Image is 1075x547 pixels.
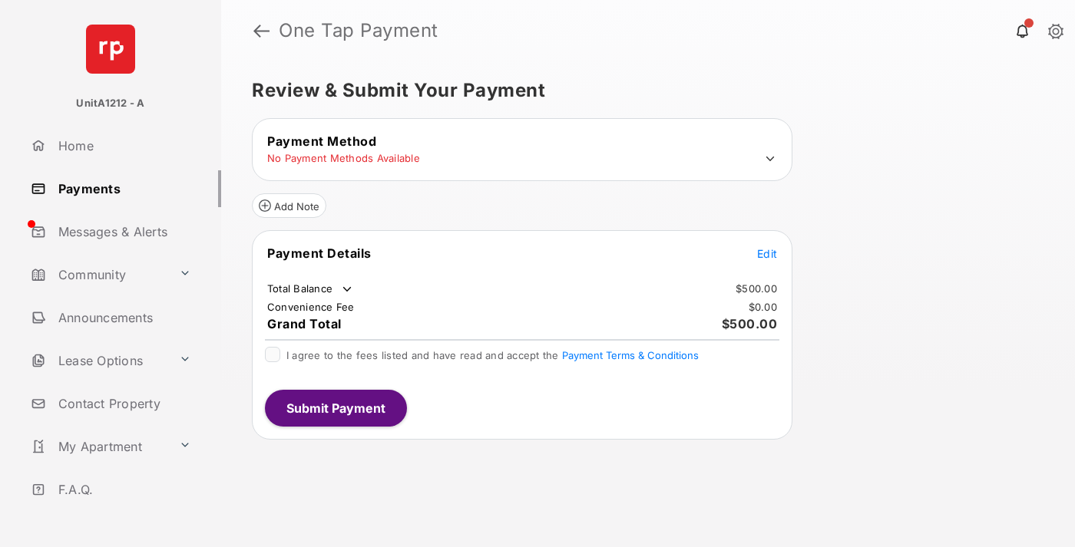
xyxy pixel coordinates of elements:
[25,213,221,250] a: Messages & Alerts
[267,316,342,331] span: Grand Total
[266,282,355,297] td: Total Balance
[757,245,777,261] button: Edit
[252,81,1032,100] h5: Review & Submit Your Payment
[279,21,438,40] strong: One Tap Payment
[265,390,407,427] button: Submit Payment
[86,25,135,74] img: svg+xml;base64,PHN2ZyB4bWxucz0iaHR0cDovL3d3dy53My5vcmcvMjAwMC9zdmciIHdpZHRoPSI2NCIgaGVpZ2h0PSI2NC...
[25,428,173,465] a: My Apartment
[25,471,221,508] a: F.A.Q.
[722,316,778,331] span: $500.00
[266,151,421,165] td: No Payment Methods Available
[25,299,221,336] a: Announcements
[25,170,221,207] a: Payments
[76,96,144,111] p: UnitA1212 - A
[25,256,173,293] a: Community
[25,127,221,164] a: Home
[252,193,326,218] button: Add Note
[267,245,372,261] span: Payment Details
[735,282,778,295] td: $500.00
[266,300,356,314] td: Convenience Fee
[25,342,173,379] a: Lease Options
[286,349,699,361] span: I agree to the fees listed and have read and accept the
[748,300,778,314] td: $0.00
[25,385,221,422] a: Contact Property
[757,247,777,260] span: Edit
[562,349,699,361] button: I agree to the fees listed and have read and accept the
[267,133,376,149] span: Payment Method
